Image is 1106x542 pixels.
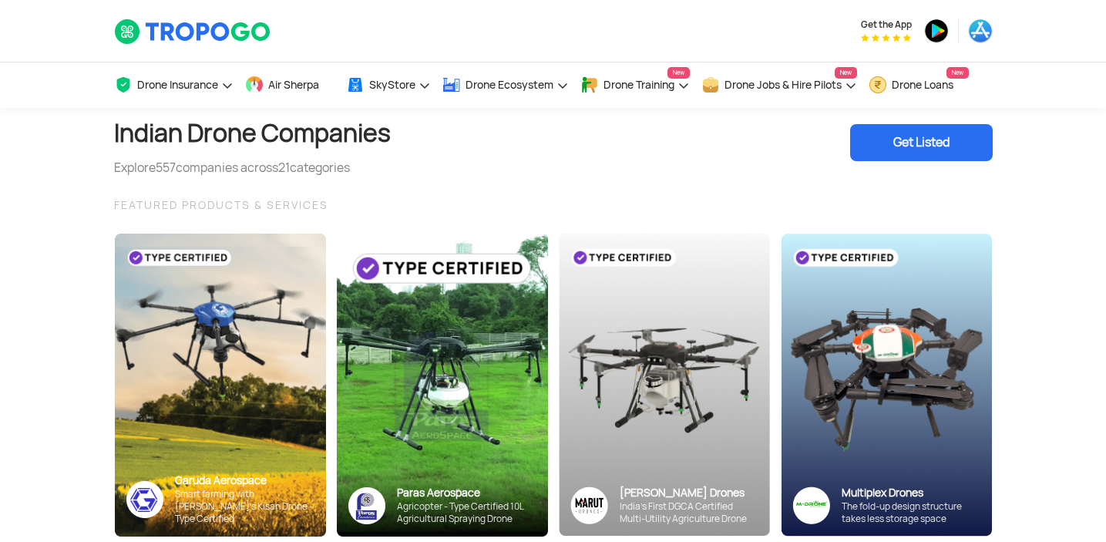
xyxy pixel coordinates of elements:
div: Agricopter - Type Certified 10L Agricultural Spraying Drone [397,500,536,525]
div: Explore companies across categories [114,159,391,177]
img: bg_multiplex_sky.png [781,234,992,537]
img: paras-logo-banner.png [348,487,385,524]
a: Drone Jobs & Hire PilotsNew [701,62,857,108]
img: App Raking [861,34,911,42]
span: Drone Jobs & Hire Pilots [724,79,842,91]
span: New [667,67,690,79]
span: 557 [156,160,176,176]
img: ic_playstore.png [924,19,949,43]
a: Drone TrainingNew [580,62,690,108]
span: Drone Insurance [137,79,218,91]
span: Drone Training [603,79,674,91]
span: Drone Loans [892,79,953,91]
h1: Indian Drone Companies [114,108,391,159]
span: Drone Ecosystem [466,79,553,91]
img: bg_garuda_sky.png [115,234,326,537]
div: Get Listed [850,124,993,161]
div: India’s First DGCA Certified Multi-Utility Agriculture Drone [620,500,758,525]
img: paras-card.png [337,234,548,537]
img: ic_multiplex_sky.png [792,486,830,524]
a: Drone Insurance [114,62,234,108]
img: Group%2036313.png [570,486,608,524]
div: Garuda Aerospace [175,473,314,488]
span: Get the App [861,19,912,31]
a: Drone Ecosystem [442,62,569,108]
span: 21 [278,160,290,176]
div: Paras Aerospace [397,486,536,500]
img: ic_garuda_sky.png [126,481,163,518]
div: Multiplex Drones [842,486,980,500]
div: FEATURED PRODUCTS & SERVICES [114,196,993,214]
div: Smart farming with [PERSON_NAME]’s Kisan Drone - Type Certified [175,488,314,525]
span: SkyStore [369,79,415,91]
a: Air Sherpa [245,62,334,108]
span: Air Sherpa [268,79,319,91]
a: Drone LoansNew [869,62,969,108]
img: ic_appstore.png [968,19,993,43]
div: The fold-up design structure takes less storage space [842,500,980,525]
img: TropoGo Logo [114,19,272,45]
span: New [946,67,969,79]
div: [PERSON_NAME] Drones [620,486,758,500]
span: New [835,67,857,79]
a: SkyStore [346,62,431,108]
img: bg_marut_sky.png [559,234,770,536]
